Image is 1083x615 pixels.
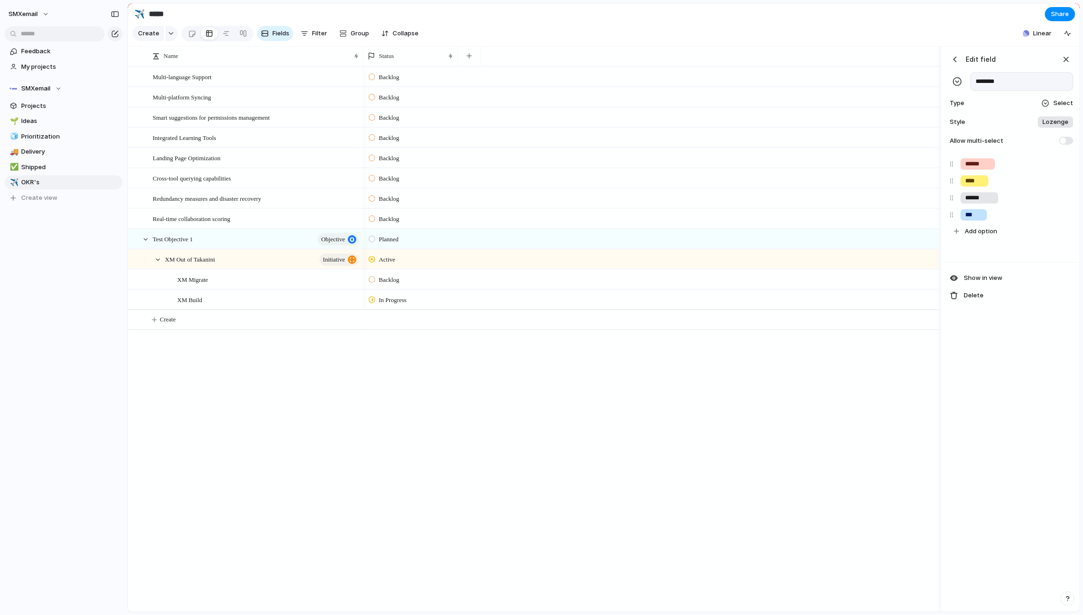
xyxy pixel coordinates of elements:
a: My projects [5,60,123,74]
span: Integrated Learning Tools [153,132,216,143]
button: Create view [5,191,123,205]
div: ✈️ [134,8,145,20]
span: Group [351,29,369,38]
button: initiative [320,254,359,266]
span: Multi-language Support [153,71,212,82]
button: objective [318,233,359,246]
span: Style [948,117,968,127]
span: Planned [379,235,399,244]
span: Test Objective 1 [153,233,193,244]
button: SMXemail [5,82,123,96]
span: Projects [21,101,119,111]
span: Cross-tool querying capabilities [153,172,231,183]
button: 🚚 [8,147,18,156]
button: Collapse [377,26,422,41]
span: Backlog [379,194,399,204]
span: OKR's [21,178,119,187]
a: 🚚Delivery [5,145,123,159]
span: Create [160,315,176,324]
span: XM Migrate [177,274,208,285]
button: SMXemail [4,7,54,22]
a: Projects [5,99,123,113]
a: 🧊Prioritization [5,130,123,144]
span: Type [948,98,968,108]
span: Real-time collaboration scoring [153,213,230,224]
button: Share [1045,7,1075,21]
span: Collapse [393,29,418,38]
span: Share [1051,9,1069,19]
div: ✅ [10,162,16,172]
span: In Progress [379,295,407,305]
button: Group [335,26,374,41]
span: XM Build [177,294,202,305]
a: Feedback [5,44,123,58]
span: Backlog [379,214,399,224]
div: 🌱 [10,116,16,127]
span: SMXemail [21,84,50,93]
button: Delete [946,287,1077,303]
button: ✈️ [132,7,147,22]
a: ✅Shipped [5,160,123,174]
span: Multi-platform Syncing [153,91,211,102]
button: Create [132,26,164,41]
span: Backlog [379,113,399,123]
span: Fields [272,29,289,38]
span: Backlog [379,133,399,143]
span: Backlog [379,73,399,82]
a: 🌱Ideas [5,114,123,128]
span: Add option [965,227,997,236]
span: Allow multi-select [948,136,1003,146]
span: Create [138,29,159,38]
span: Lozenge [1042,117,1068,127]
button: Filter [297,26,331,41]
span: Active [379,255,395,264]
span: Smart suggestions for permissions management [153,112,270,123]
span: Select [1053,98,1073,108]
div: 🧊 [10,131,16,142]
button: Show in view [946,270,1077,286]
span: Shipped [21,163,119,172]
button: Linear [1019,26,1055,41]
span: My projects [21,62,119,72]
span: Create view [21,193,57,203]
span: SMXemail [8,9,38,19]
span: initiative [323,253,345,266]
button: 🧊 [8,132,18,141]
span: Backlog [379,275,399,285]
span: Status [379,51,394,61]
span: Delivery [21,147,119,156]
span: Name [164,51,178,61]
button: Create [137,310,955,329]
span: Linear [1033,29,1051,38]
span: Delete [964,291,984,300]
a: ✈️OKR's [5,175,123,189]
span: Filter [312,29,327,38]
span: Landing Page Optimization [153,152,221,163]
span: Backlog [379,154,399,163]
span: Backlog [379,93,399,102]
button: ✅ [8,163,18,172]
button: ✈️ [8,178,18,187]
h3: Edit field [966,54,996,64]
button: Add option [950,223,1074,239]
span: Prioritization [21,132,119,141]
button: 🌱 [8,116,18,126]
span: Show in view [964,273,1002,283]
span: XM Out of Takanini [165,254,215,264]
button: Fields [257,26,293,41]
span: Ideas [21,116,119,126]
div: ✈️ [10,177,16,188]
span: objective [321,233,345,246]
span: Backlog [379,174,399,183]
span: Redundancy measures and disaster recovery [153,193,261,204]
span: Feedback [21,47,119,56]
div: 🚚 [10,147,16,157]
